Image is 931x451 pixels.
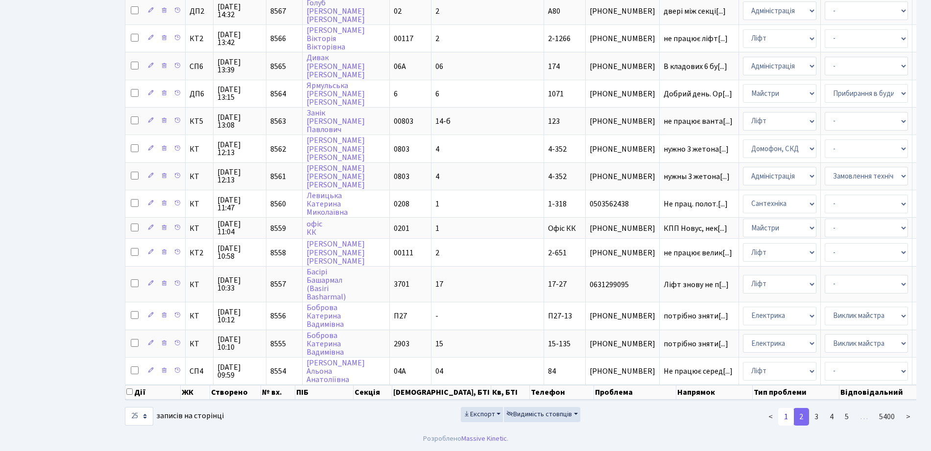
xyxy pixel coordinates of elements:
span: 4 [435,171,439,182]
th: № вх. [261,385,295,400]
th: [DEMOGRAPHIC_DATA], БТІ [392,385,491,400]
span: 2-1266 [548,33,571,44]
span: [PHONE_NUMBER] [590,367,655,375]
a: офісКК [307,219,322,238]
span: [DATE] 14:32 [217,3,262,19]
span: [DATE] 13:08 [217,113,262,129]
span: нужны 3 жетона[...] [664,171,730,182]
span: 2 [435,6,439,17]
a: 2 [793,408,809,426]
span: 123 [548,116,560,127]
div: Розроблено . [423,433,508,444]
span: СП6 [190,63,209,70]
span: КТ5 [190,117,209,125]
span: 0503562438 [590,200,655,208]
span: КПП Новус, нек[...] [664,223,727,234]
span: 8557 [270,279,286,290]
span: 1-318 [548,199,567,209]
span: потрібно зняти[...] [664,338,728,349]
span: [PHONE_NUMBER] [590,35,655,43]
a: БоброваКатеринаВадимівна [307,330,344,358]
a: БоброваКатеринаВадимівна [307,302,344,330]
span: [PHONE_NUMBER] [590,117,655,125]
span: ДП2 [190,7,209,15]
span: 8566 [270,33,286,44]
span: 15-135 [548,338,571,349]
span: Не працює серед[...] [664,366,733,377]
span: не працює ванта[...] [664,116,733,127]
span: 2 [435,248,439,258]
span: Видимість стовпців [506,409,572,419]
span: 4-352 [548,171,567,182]
a: < [763,408,779,426]
a: 4 [824,408,839,426]
th: Кв, БТІ [491,385,530,400]
span: 8564 [270,89,286,99]
span: 06А [394,61,406,72]
a: 5400 [873,408,901,426]
span: 4-352 [548,144,567,155]
span: Добрий день. Ор[...] [664,89,732,99]
span: [DATE] 12:13 [217,168,262,184]
span: П27 [394,311,407,321]
span: 2903 [394,338,409,349]
a: [PERSON_NAME]ВікторіяВікторівна [307,25,365,52]
span: А80 [548,6,560,17]
th: Проблема [594,385,676,400]
span: [PHONE_NUMBER] [590,63,655,70]
a: 3 [809,408,824,426]
a: Ярмульська[PERSON_NAME][PERSON_NAME] [307,80,365,108]
span: 8563 [270,116,286,127]
span: 8554 [270,366,286,377]
span: КТ [190,340,209,348]
a: Massive Kinetic [461,433,507,444]
label: записів на сторінці [125,407,224,426]
span: 8556 [270,311,286,321]
span: КТ2 [190,249,209,257]
span: КТ [190,225,209,232]
span: 8565 [270,61,286,72]
span: 2-651 [548,248,567,258]
span: 04 [435,366,443,377]
span: КТ [190,145,209,153]
span: 06 [435,61,443,72]
span: двері між секці[...] [664,6,726,17]
span: не працює ліфт[...] [664,33,728,44]
span: [DATE] 09:59 [217,363,262,379]
span: [PHONE_NUMBER] [590,145,655,153]
span: П27-13 [548,311,572,321]
span: 1 [435,223,439,234]
a: 1 [778,408,794,426]
a: [PERSON_NAME][PERSON_NAME][PERSON_NAME] [307,163,365,190]
a: Занік[PERSON_NAME]Павлович [307,108,365,135]
span: [PHONE_NUMBER] [590,249,655,257]
span: 8558 [270,248,286,258]
span: Офіс КК [548,223,576,234]
span: 04А [394,366,406,377]
select: записів на сторінці [125,407,153,426]
span: [DATE] 11:47 [217,196,262,212]
span: [DATE] 10:58 [217,245,262,260]
a: [PERSON_NAME][PERSON_NAME][PERSON_NAME] [307,135,365,163]
span: Ліфт знову не п[...] [664,279,729,290]
span: 0803 [394,171,409,182]
span: 6 [435,89,439,99]
span: [PHONE_NUMBER] [590,173,655,180]
span: [PHONE_NUMBER] [590,340,655,348]
span: 1071 [548,89,564,99]
th: Дії [125,385,181,400]
span: 0201 [394,223,409,234]
span: [DATE] 13:15 [217,86,262,101]
th: ЖК [181,385,210,400]
span: 17-27 [548,279,567,290]
th: Тип проблеми [753,385,839,400]
span: 174 [548,61,560,72]
span: 8562 [270,144,286,155]
button: Експорт [461,407,503,422]
span: [DATE] 10:10 [217,336,262,351]
span: КТ [190,312,209,320]
th: Напрямок [676,385,753,400]
span: 3701 [394,279,409,290]
button: Видимість стовпців [504,407,580,422]
span: КТ [190,200,209,208]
